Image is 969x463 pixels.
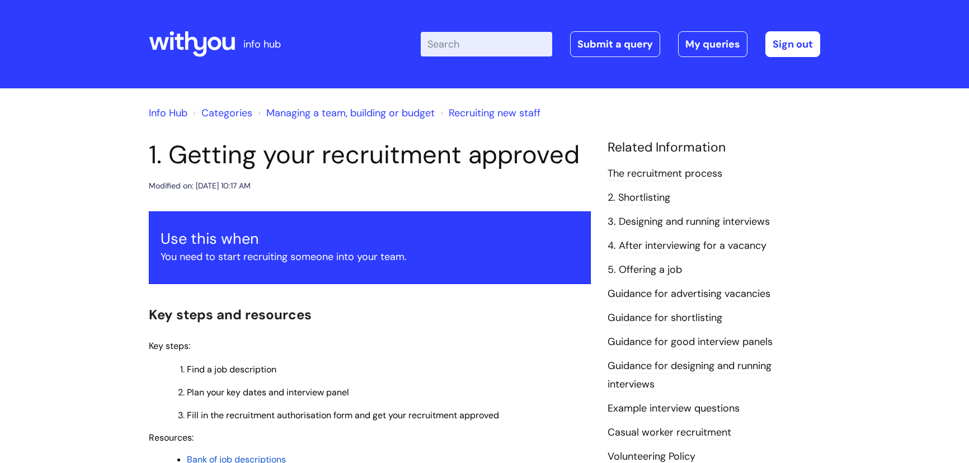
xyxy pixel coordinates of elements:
a: Guidance for good interview panels [608,335,773,349]
span: Resources: [149,432,194,443]
h1: 1. Getting your recruitment approved [149,140,591,170]
span: Key steps: [149,340,190,352]
p: You need to start recruiting someone into your team. [161,248,579,266]
input: Search [421,32,552,56]
a: Recruiting new staff [449,106,540,120]
a: Example interview questions [608,401,740,416]
span: Fill in the recruitment authorisation form and get your recruitment approved [187,409,499,421]
a: Categories [201,106,252,120]
span: Find a job description [187,363,276,375]
li: Managing a team, building or budget [255,104,435,122]
a: Info Hub [149,106,187,120]
a: My queries [678,31,747,57]
div: | - [421,31,820,57]
h3: Use this when [161,230,579,248]
a: Casual worker recruitment [608,426,731,440]
a: Managing a team, building or budget [266,106,435,120]
li: Solution home [190,104,252,122]
a: 5. Offering a job [608,263,682,277]
div: Modified on: [DATE] 10:17 AM [149,179,251,193]
a: Sign out [765,31,820,57]
a: Submit a query [570,31,660,57]
li: Recruiting new staff [438,104,540,122]
a: 3. Designing and running interviews [608,215,770,229]
p: info hub [243,35,281,53]
a: Guidance for shortlisting [608,311,722,325]
a: 4. After interviewing for a vacancy [608,239,766,253]
a: Guidance for designing and running interviews [608,359,772,391]
span: Plan your key dates and interview panel [187,386,349,398]
a: Guidance for advertising vacancies [608,287,770,301]
span: Key steps and resources [149,306,312,323]
a: The recruitment process [608,167,722,181]
a: 2. Shortlisting [608,191,670,205]
h4: Related Information [608,140,820,155]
